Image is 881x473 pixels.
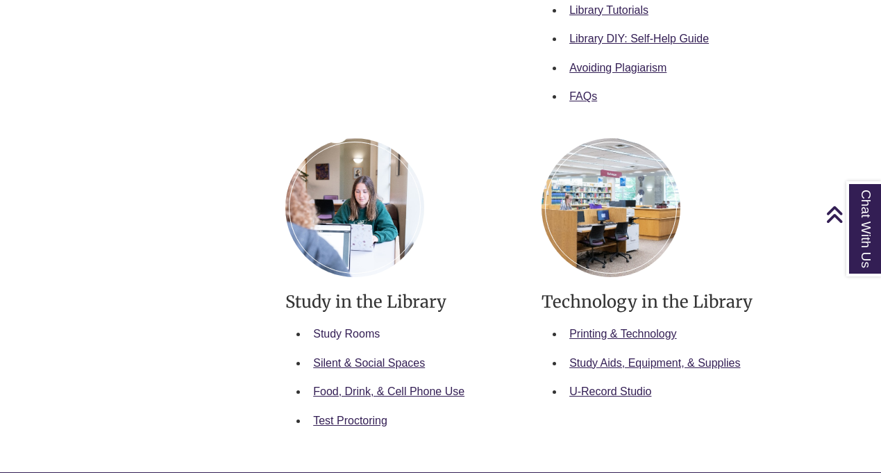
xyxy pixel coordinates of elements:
a: Back to Top [825,205,878,224]
a: Food, Drink, & Cell Phone Use [313,385,464,397]
a: Study Aids, Equipment, & Supplies [569,357,740,369]
a: Library DIY: Self-Help Guide [569,33,709,44]
a: Avoiding Plagiarism [569,62,666,74]
h3: Technology in the Library [542,291,777,313]
a: Test Proctoring [313,415,387,426]
a: Silent & Social Spaces [313,357,425,369]
a: Printing & Technology [569,328,676,340]
a: Library Tutorials [569,4,648,16]
h3: Study in the Library [285,291,521,313]
a: Study Rooms [313,328,380,340]
a: FAQs [569,90,597,102]
a: U-Record Studio [569,385,651,397]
